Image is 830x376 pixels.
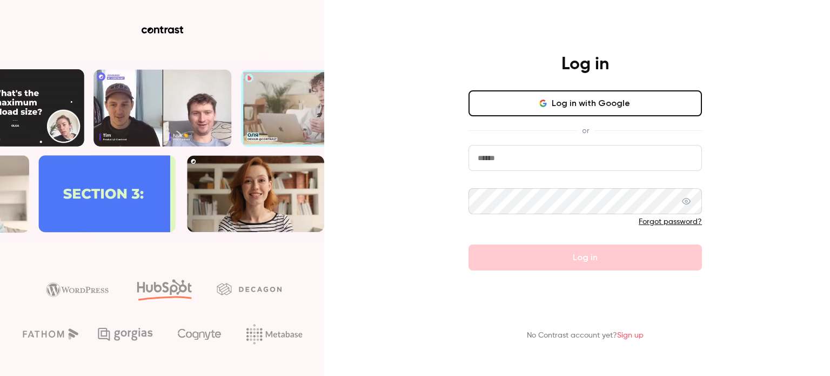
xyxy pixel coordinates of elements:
[468,90,702,116] button: Log in with Google
[639,218,702,226] a: Forgot password?
[217,283,282,295] img: decagon
[527,330,644,341] p: No Contrast account yet?
[577,125,594,136] span: or
[561,54,609,75] h4: Log in
[617,332,644,339] a: Sign up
